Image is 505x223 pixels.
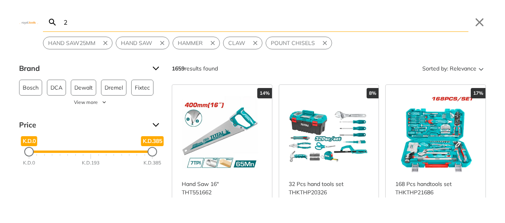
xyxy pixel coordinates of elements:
[157,37,169,49] button: Remove suggestion: HAND SAW
[321,39,328,47] svg: Remove suggestion: POUNT CHISELS
[450,62,476,75] span: Relevance
[24,147,34,156] div: Minimum Price
[228,39,245,47] span: CLAW
[116,37,157,49] button: Select suggestion: HAND SAW
[266,37,320,49] button: Select suggestion: POUNT CHISELS
[48,39,95,47] span: HAND SAW25MM
[74,99,98,106] span: View more
[116,37,169,49] div: Suggestion: HAND SAW
[159,39,166,47] svg: Remove suggestion: HAND SAW
[101,80,126,96] button: Dremel
[19,20,38,24] img: Close
[209,39,216,47] svg: Remove suggestion: HAMMER
[144,160,161,167] div: K.D.385
[131,80,153,96] button: Fixtec
[135,80,150,95] span: Fixtec
[257,88,272,98] div: 14%
[43,37,113,49] div: Suggestion: HAND SAW25MM
[172,65,185,72] strong: 1659
[82,160,99,167] div: K.D.193
[367,88,379,98] div: 8%
[19,99,162,106] button: View more
[271,39,315,47] span: POUNT CHISELS
[250,37,262,49] button: Remove suggestion: CLAW
[252,39,259,47] svg: Remove suggestion: CLAW
[102,39,109,47] svg: Remove suggestion: HAND SAW25MM
[208,37,219,49] button: Remove suggestion: HAMMER
[178,39,203,47] span: HAMMER
[47,80,66,96] button: DCA
[173,37,220,49] div: Suggestion: HAMMER
[74,80,93,95] span: Dewalt
[121,39,152,47] span: HAND SAW
[172,62,218,75] div: results found
[71,80,96,96] button: Dewalt
[476,64,486,73] svg: Sort
[105,80,123,95] span: Dremel
[23,80,39,95] span: Bosch
[320,37,332,49] button: Remove suggestion: POUNT CHISELS
[19,62,146,75] span: Brand
[43,37,100,49] button: Select suggestion: HAND SAW25MM
[19,119,146,131] span: Price
[23,160,35,167] div: K.D.0
[148,147,157,156] div: Maximum Price
[48,18,57,27] svg: Search
[266,37,332,49] div: Suggestion: POUNT CHISELS
[19,80,42,96] button: Bosch
[421,62,486,75] button: Sorted by:Relevance Sort
[471,88,486,98] div: 17%
[473,16,486,29] button: Close
[173,37,208,49] button: Select suggestion: HAMMER
[223,37,262,49] div: Suggestion: CLAW
[223,37,250,49] button: Select suggestion: CLAW
[62,13,468,31] input: Search…
[100,37,112,49] button: Remove suggestion: HAND SAW25MM
[50,80,62,95] span: DCA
